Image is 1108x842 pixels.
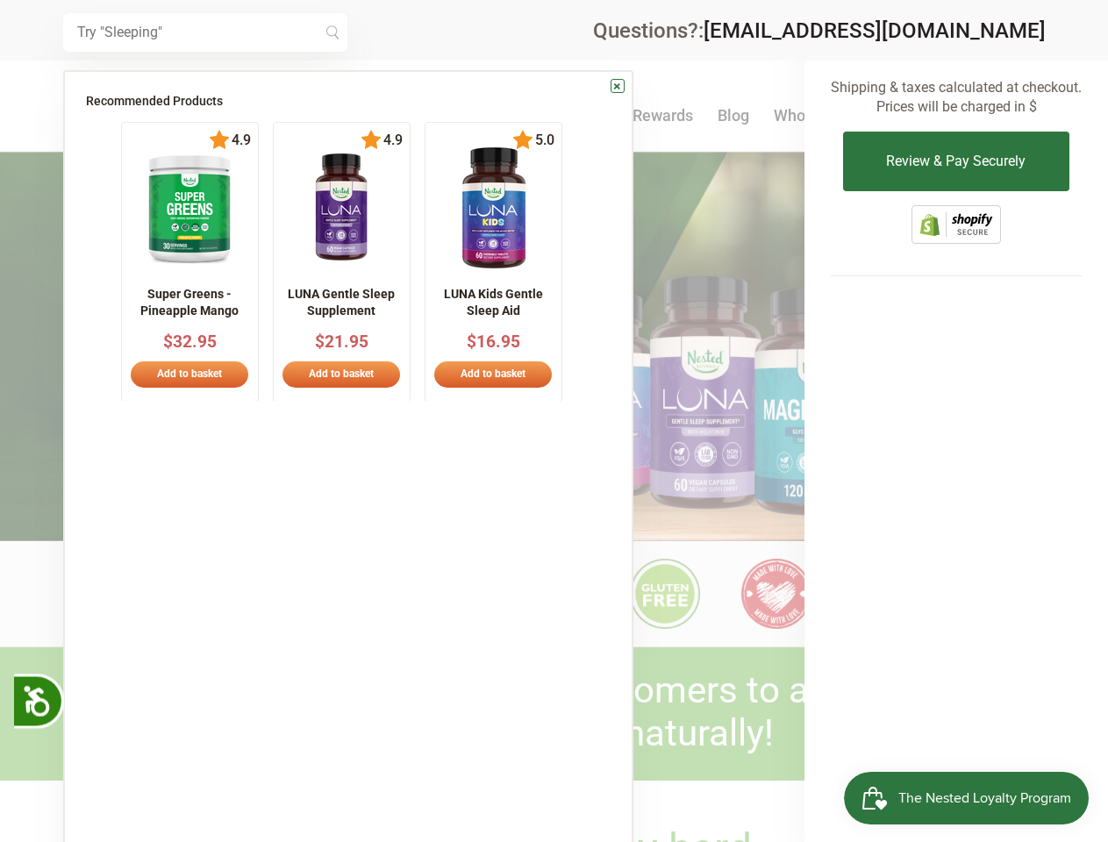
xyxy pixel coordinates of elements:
p: Super Greens - Pineapple Mango [129,285,251,319]
a: [EMAIL_ADDRESS][DOMAIN_NAME] [704,18,1046,43]
span: $16.95 [467,331,520,351]
img: star.svg [361,130,382,151]
a: Add to basket [434,361,552,388]
span: $32.95 [163,331,217,351]
div: Questions?: [593,20,1046,41]
img: NN_LUNA_US_60_front_1_x140.png [294,146,389,269]
input: Try "Sleeping" [63,13,347,52]
a: × [611,79,625,93]
button: Previous [82,253,99,270]
span: 4.9 [230,132,251,148]
a: Add to basket [282,361,400,388]
a: Add to basket [131,361,248,388]
img: imgpsh_fullsize_anim_-_2025-02-26T222351.371_x140.png [136,146,243,269]
img: 1_edfe67ed-9f0f-4eb3-a1ff-0a9febdc2b11_x140.png [432,146,555,269]
iframe: Button to open loyalty program pop-up [844,772,1090,824]
img: Shopify secure badge [911,205,1001,244]
p: Shipping & taxes calculated at checkout. Prices will be charged in $ [831,78,1082,118]
button: Review & Pay Securely [843,132,1069,191]
p: LUNA Kids Gentle Sleep Aid [432,285,554,319]
img: star.svg [209,130,230,151]
button: Next [580,253,597,270]
p: LUNA Gentle Sleep Supplement [281,285,403,319]
img: star.svg [512,130,533,151]
span: 4.9 [382,132,403,148]
span: $21.95 [315,331,368,351]
a: This online store is secured by Shopify [911,231,1001,247]
span: Recommended Products [86,94,223,108]
span: $0.00 [968,42,1011,61]
span: 5.0 [533,132,554,148]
